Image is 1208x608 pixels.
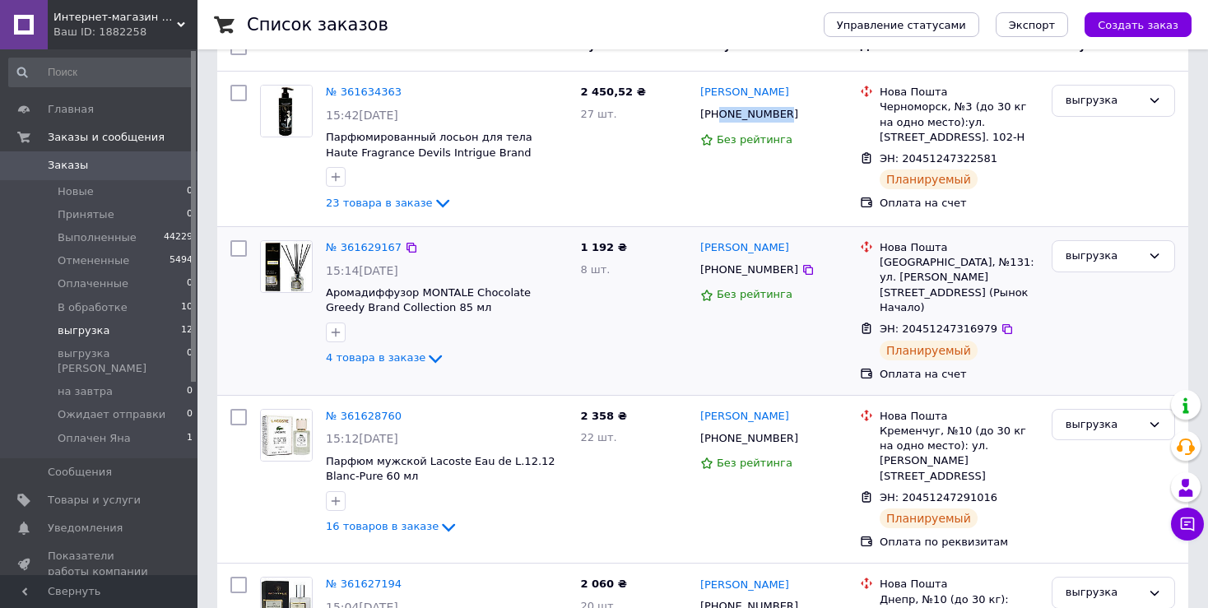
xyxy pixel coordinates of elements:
span: Уведомления [48,521,123,536]
span: выгрузка [58,323,109,338]
span: 1 [187,431,193,446]
span: ЭН: 20451247322581 [880,152,997,165]
div: Оплата на счет [880,367,1038,382]
span: Товары и услуги [48,493,141,508]
a: Парфюмированный лосьон для тела Haute Fragrance Devils Intrigue Brand Collection 200 мл [326,131,532,174]
span: Отмененные [58,253,129,268]
a: Аромадиффузор MONTALE Chocolate Greedy Brand Collection 85 мл [326,286,531,314]
span: 0 [187,276,193,291]
span: Экспорт [1009,19,1055,31]
img: Фото товару [261,86,312,137]
span: 15:42[DATE] [326,109,398,122]
span: 16 товаров в заказе [326,520,439,532]
div: Планируемый [880,508,978,528]
span: Новые [58,184,94,199]
div: [GEOGRAPHIC_DATA], №131: ул. [PERSON_NAME][STREET_ADDRESS] (Рынок Начало) [880,255,1038,315]
h1: Список заказов [247,15,388,35]
button: Создать заказ [1085,12,1192,37]
a: № 361629167 [326,241,402,253]
div: Нова Пошта [880,577,1038,592]
span: ЭН: 20451247316979 [880,323,997,335]
span: 0 [187,207,193,222]
span: 8 шт. [580,263,610,276]
span: Ожидает отправки [58,407,165,422]
span: выгрузка [PERSON_NAME] [58,346,187,376]
span: В обработке [58,300,128,315]
span: 44229 [164,230,193,245]
span: 27 шт. [580,108,616,120]
span: Принятые [58,207,114,222]
a: 23 товара в заказе [326,197,453,209]
span: Управление статусами [837,19,966,31]
span: Заказы [48,158,88,173]
button: Чат с покупателем [1171,508,1204,541]
span: 0 [187,184,193,199]
button: Экспорт [996,12,1068,37]
div: выгрузка [1066,92,1141,109]
div: Планируемый [880,169,978,189]
span: Оплаченные [58,276,128,291]
span: 0 [187,384,193,399]
a: Фото товару [260,409,313,462]
a: Парфюм мужской Lacoste Eau de L.12.12 Blanc-Pure 60 мл [326,455,555,483]
a: № 361628760 [326,410,402,422]
span: Оплачен Яна [58,431,131,446]
span: 2 358 ₴ [580,410,626,422]
span: Интернет-магазин элитной парфюмерии и косметики Boro Parfum [53,10,177,25]
a: № 361634363 [326,86,402,98]
a: [PERSON_NAME] [700,85,789,100]
div: Ваш ID: 1882258 [53,25,197,39]
span: 22 шт. [580,431,616,443]
a: [PERSON_NAME] [700,240,789,256]
div: Планируемый [880,341,978,360]
span: Главная [48,102,94,117]
a: [PERSON_NAME] [700,409,789,425]
a: Фото товару [260,240,313,293]
span: 0 [187,346,193,376]
span: [PHONE_NUMBER] [700,432,798,444]
span: 15:12[DATE] [326,432,398,445]
a: 4 товара в заказе [326,351,445,364]
span: Выполненные [58,230,137,245]
div: Кременчуг, №10 (до 30 кг на одно место): ул. [PERSON_NAME][STREET_ADDRESS] [880,424,1038,484]
a: Фото товару [260,85,313,137]
span: 2 060 ₴ [580,578,626,590]
button: Управление статусами [824,12,979,37]
img: Фото товару [261,410,312,461]
span: 12 [181,323,193,338]
span: Показатели работы компании [48,549,152,578]
div: выгрузка [1066,248,1141,265]
span: 5494 [170,253,193,268]
span: Сообщения [48,465,112,480]
a: 16 товаров в заказе [326,520,458,532]
span: ЭН: 20451247291016 [880,491,997,504]
a: [PERSON_NAME] [700,578,789,593]
div: Черноморск, №3 (до 30 кг на одно место):ул. [STREET_ADDRESS]. 102-Н [880,100,1038,145]
div: Нова Пошта [880,240,1038,255]
div: Нова Пошта [880,85,1038,100]
span: 15:14[DATE] [326,264,398,277]
span: [PHONE_NUMBER] [700,263,798,276]
span: Без рейтинга [717,457,792,469]
a: № 361627194 [326,578,402,590]
span: 0 [187,407,193,422]
img: Фото товару [261,241,312,292]
span: 1 192 ₴ [580,241,626,253]
div: Оплата по реквизитам [880,535,1038,550]
div: Нова Пошта [880,409,1038,424]
span: Заказы и сообщения [48,130,165,145]
span: [PHONE_NUMBER] [700,108,798,120]
a: Создать заказ [1068,18,1192,30]
span: 23 товара в заказе [326,197,433,209]
div: выгрузка [1066,584,1141,601]
span: 10 [181,300,193,315]
span: Создать заказ [1098,19,1178,31]
span: 4 товара в заказе [326,352,425,364]
div: Оплата на счет [880,196,1038,211]
span: Без рейтинга [717,288,792,300]
input: Поиск [8,58,194,87]
span: 2 450,52 ₴ [580,86,645,98]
